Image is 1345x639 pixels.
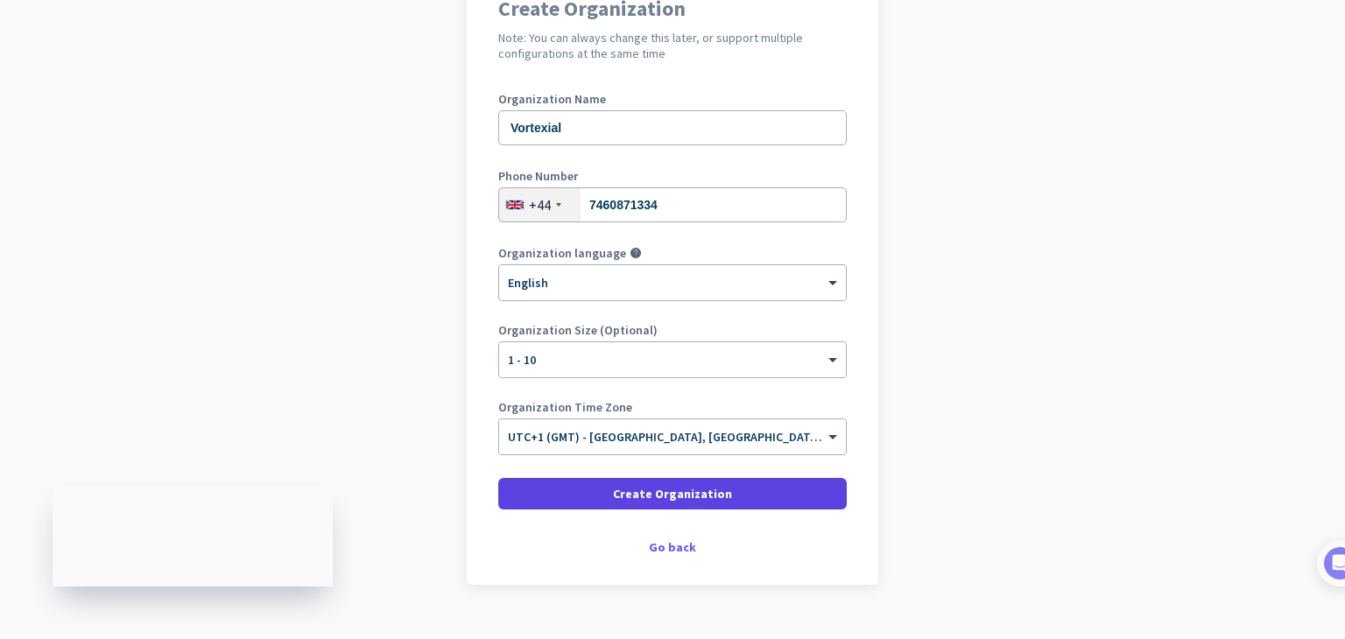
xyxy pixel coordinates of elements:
[498,541,847,553] div: Go back
[498,247,626,259] label: Organization language
[53,486,333,586] iframe: Insightful Status
[630,247,642,259] i: help
[529,196,551,214] div: +44
[498,110,847,145] input: What is the name of your organization?
[498,324,847,336] label: Organization Size (Optional)
[498,401,847,413] label: Organization Time Zone
[498,93,847,105] label: Organization Name
[498,478,847,509] button: Create Organization
[498,30,847,61] h2: Note: You can always change this later, or support multiple configurations at the same time
[498,187,847,222] input: 121 234 5678
[498,170,847,182] label: Phone Number
[613,485,732,502] span: Create Organization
